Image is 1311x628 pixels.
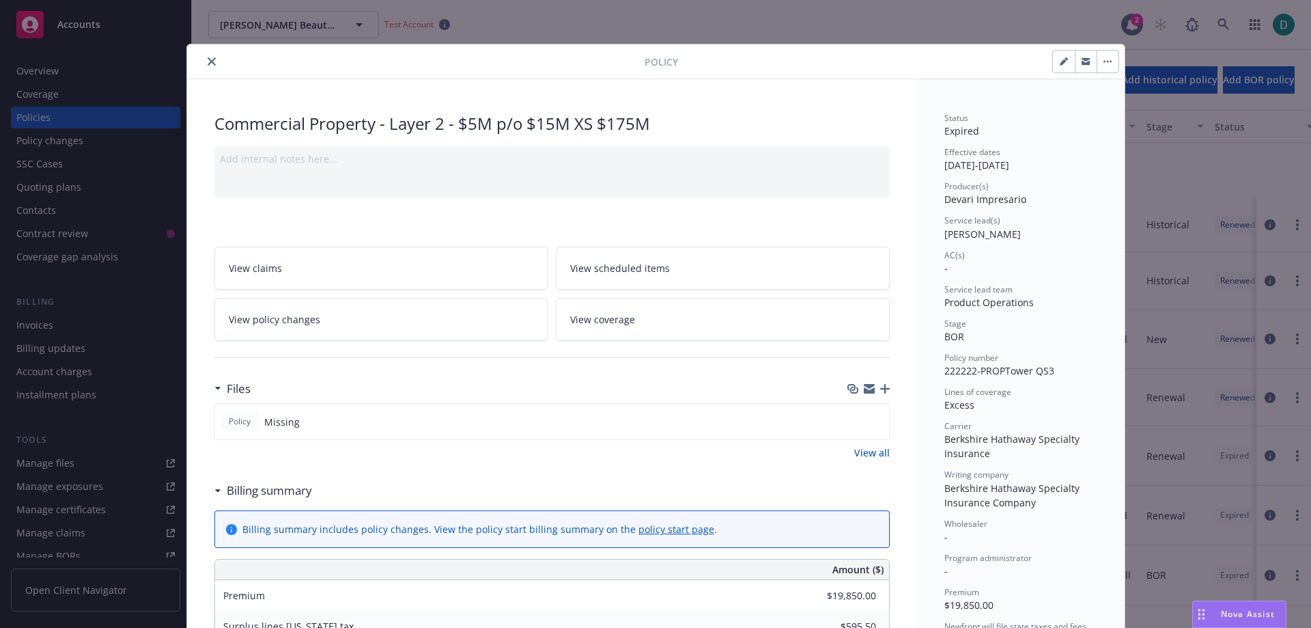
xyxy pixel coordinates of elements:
[944,420,972,432] span: Carrier
[570,261,670,275] span: View scheduled items
[214,482,312,500] div: Billing summary
[214,380,251,398] div: Files
[214,112,890,135] div: Commercial Property - Layer 2 - $5M p/o $15M XS $175M
[944,193,1026,206] span: Devari Impresario
[203,53,220,70] button: close
[944,469,1009,480] span: Writing company
[229,261,282,275] span: View claims
[944,564,948,577] span: -
[214,247,548,290] a: View claims
[944,552,1032,564] span: Program administrator
[944,262,948,275] span: -
[944,330,964,343] span: BOR
[220,152,884,166] div: Add internal notes here...
[242,522,717,536] div: Billing summary includes policy changes. View the policy start billing summary on the .
[944,433,1082,460] span: Berkshire Hathaway Specialty Insurance
[944,249,965,261] span: AC(s)
[944,386,1011,398] span: Lines of coverage
[944,146,1097,172] div: [DATE] - [DATE]
[944,586,979,598] span: Premium
[944,482,1082,509] span: Berkshire Hathaway Specialty Insurance Company
[944,215,1000,226] span: Service lead(s)
[944,228,1021,241] span: [PERSON_NAME]
[1221,608,1275,620] span: Nova Assist
[556,298,890,341] a: View coverage
[944,318,966,329] span: Stage
[944,352,998,364] span: Policy number
[944,146,1000,158] span: Effective dates
[227,380,251,398] h3: Files
[645,55,678,69] span: Policy
[1192,601,1286,628] button: Nova Assist
[229,312,320,327] span: View policy changes
[944,364,1054,377] span: 222222-PROPTower QS3
[944,398,974,411] span: Excess
[944,530,948,543] span: -
[944,284,1013,295] span: Service lead team
[944,296,1034,309] span: Product Operations
[227,482,312,500] h3: Billing summary
[638,523,714,536] a: policy start page
[223,589,265,602] span: Premium
[944,112,968,124] span: Status
[944,180,989,192] span: Producer(s)
[944,124,979,137] span: Expired
[570,312,635,327] span: View coverage
[556,247,890,290] a: View scheduled items
[944,518,987,530] span: Wholesaler
[1193,601,1210,627] div: Drag to move
[214,298,548,341] a: View policy changes
[832,562,884,577] span: Amount ($)
[226,415,253,428] span: Policy
[944,599,993,612] span: $19,850.00
[854,446,890,460] a: View all
[795,586,884,606] input: 0.00
[264,415,300,429] span: Missing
